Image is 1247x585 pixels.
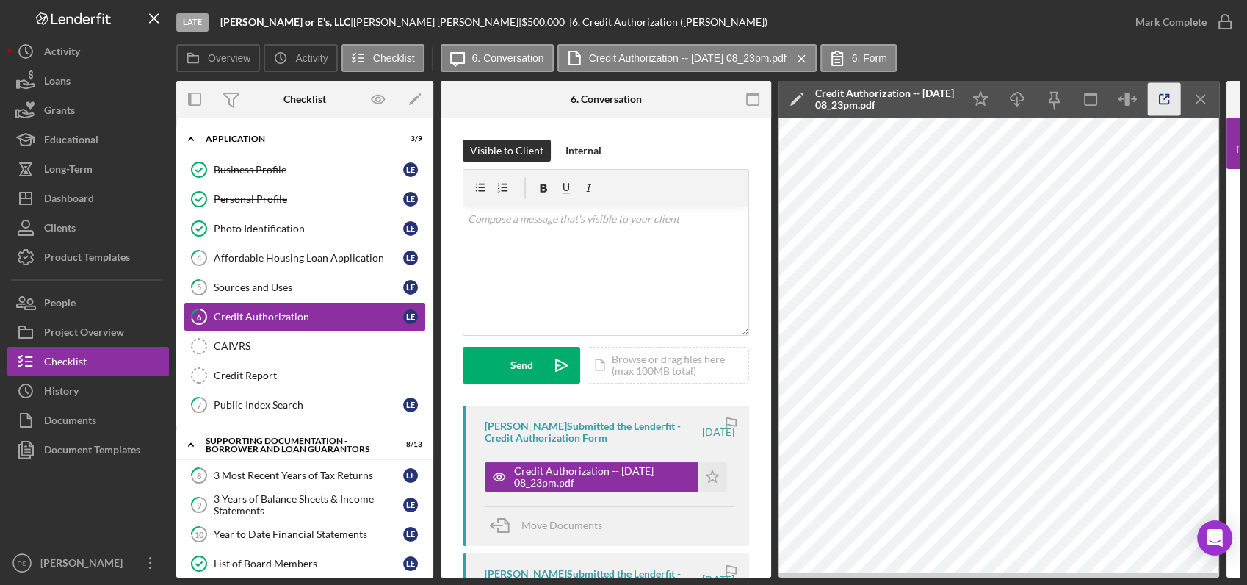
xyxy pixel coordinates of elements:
[7,435,169,464] button: Document Templates
[514,465,690,489] div: Credit Authorization -- [DATE] 08_23pm.pdf
[214,340,425,352] div: CAIVRS
[7,37,169,66] button: Activity
[569,16,767,28] div: | 6. Credit Authorization ([PERSON_NAME])
[214,370,425,381] div: Credit Report
[470,140,543,162] div: Visible to Client
[184,184,426,214] a: Personal ProfileLE
[214,164,403,176] div: Business Profile
[7,184,169,213] button: Dashboard
[702,426,734,438] time: 2025-06-06 00:23
[485,462,727,492] button: Credit Authorization -- [DATE] 08_23pm.pdf
[184,331,426,361] a: CAIVRS
[176,44,260,72] button: Overview
[7,548,169,578] button: PS[PERSON_NAME]
[44,154,93,187] div: Long-Term
[44,288,76,321] div: People
[353,16,521,28] div: [PERSON_NAME] [PERSON_NAME] |
[1135,7,1207,37] div: Mark Complete
[184,490,426,520] a: 93 Years of Balance Sheets & Income StatementsLE
[44,66,71,99] div: Loans
[214,193,403,205] div: Personal Profile
[485,420,700,444] div: [PERSON_NAME] Submitted the Lenderfit - Credit Authorization Form
[403,498,418,512] div: L E
[184,243,426,273] a: 4Affordable Housing Loan ApplicationLE
[7,317,169,347] button: Project Overview
[472,52,544,64] label: 6. Conversation
[341,44,424,72] button: Checklist
[184,302,426,331] a: 6Credit AuthorizationLE
[852,52,887,64] label: 6. Form
[7,96,169,125] button: Grants
[184,461,426,490] a: 83 Most Recent Years of Tax ReturnsLE
[571,93,642,105] div: 6. Conversation
[44,125,98,158] div: Educational
[7,288,169,317] a: People
[197,470,201,480] tspan: 8
[403,527,418,542] div: L E
[208,52,250,64] label: Overview
[184,549,426,578] a: List of Board MembersLE
[44,243,130,276] div: Product Templates
[521,519,602,531] span: Move Documents
[176,13,209,32] div: Late
[214,493,403,517] div: 3 Years of Balance Sheets & Income Statements
[589,52,787,64] label: Credit Authorization -- [DATE] 08_23pm.pdf
[815,87,955,111] div: Credit Authorization -- [DATE] 08_23pm.pdf
[7,154,169,184] button: Long-Term
[558,140,609,162] button: Internal
[184,520,426,549] a: 10Year to Date Financial StatementsLE
[214,252,403,264] div: Affordable Housing Loan Application
[403,398,418,412] div: L E
[403,221,418,236] div: L E
[485,507,617,544] button: Move Documents
[184,155,426,184] a: Business ProfileLE
[220,16,353,28] div: |
[184,273,426,302] a: 5Sources and UsesLE
[44,96,75,129] div: Grants
[7,347,169,376] button: Checklist
[396,134,422,143] div: 3 / 9
[44,184,94,217] div: Dashboard
[463,347,580,384] button: Send
[44,406,96,439] div: Documents
[214,470,403,481] div: 3 Most Recent Years of Tax Returns
[214,528,403,540] div: Year to Date Financial Statements
[1121,7,1240,37] button: Mark Complete
[44,37,80,70] div: Activity
[7,406,169,435] button: Documents
[197,400,202,409] tspan: 7
[1197,520,1232,556] div: Open Intercom Messenger
[195,529,204,539] tspan: 10
[214,281,403,293] div: Sources and Uses
[214,311,403,323] div: Credit Authorization
[403,280,418,295] div: L E
[7,213,169,243] button: Clients
[403,192,418,207] div: L E
[44,435,140,468] div: Document Templates
[206,437,386,453] div: Supporting Documentation - Borrower and Loan Guarantors
[295,52,328,64] label: Activity
[510,347,533,384] div: Send
[403,556,418,571] div: L E
[7,376,169,406] button: History
[463,140,551,162] button: Visible to Client
[44,317,124,351] div: Project Overview
[557,44,817,72] button: Credit Authorization -- [DATE] 08_23pm.pdf
[44,376,79,409] div: History
[37,548,132,581] div: [PERSON_NAME]
[396,440,422,449] div: 8 / 13
[44,213,76,246] div: Clients
[7,66,169,96] button: Loans
[197,312,202,321] tspan: 6
[7,243,169,272] button: Product Templates
[184,214,426,243] a: Photo IdentificationLE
